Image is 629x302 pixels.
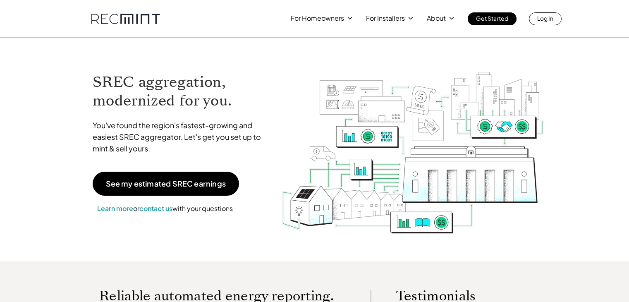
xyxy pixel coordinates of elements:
[476,12,508,24] p: Get Started
[93,172,239,196] a: See my estimated SREC earnings
[93,203,237,214] p: or with your questions
[529,12,562,25] a: Log In
[427,12,446,24] p: About
[93,120,269,154] p: You've found the region's fastest-growing and easiest SREC aggregator. Let's get you set up to mi...
[396,290,519,302] p: Testimonials
[468,12,517,25] a: Get Started
[281,50,545,236] img: RECmint value cycle
[99,290,346,302] p: Reliable automated energy reporting.
[366,12,405,24] p: For Installers
[537,12,553,24] p: Log In
[93,73,269,110] h1: SREC aggregation, modernized for you.
[291,12,344,24] p: For Homeowners
[97,204,133,213] a: Learn more
[139,204,172,213] a: contact us
[106,180,226,187] p: See my estimated SREC earnings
